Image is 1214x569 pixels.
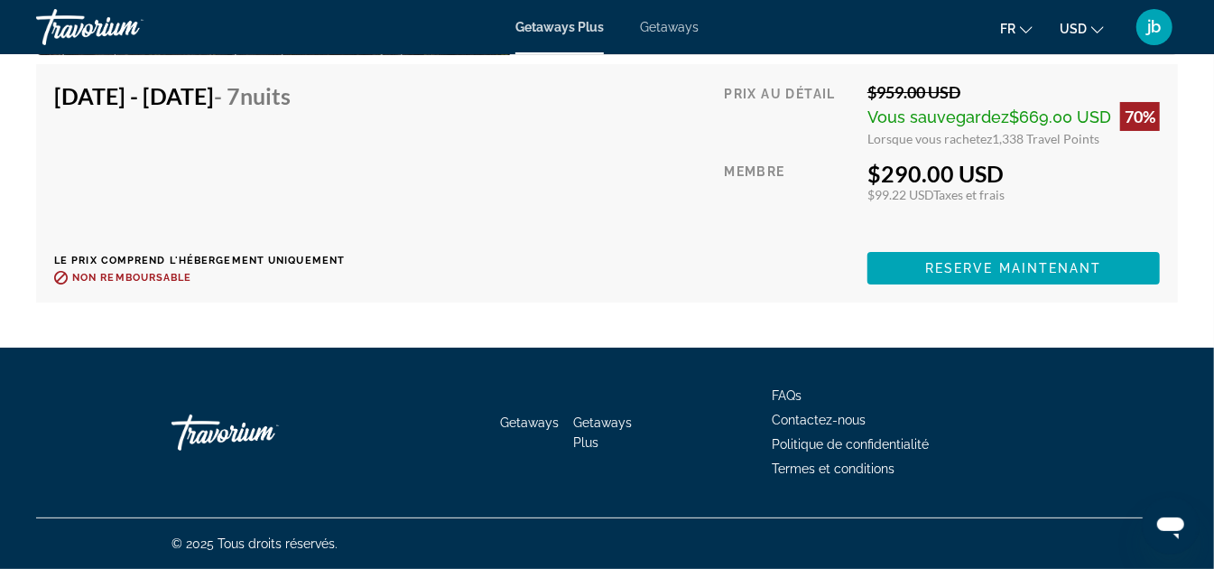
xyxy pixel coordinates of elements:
span: - 7 [214,82,291,109]
div: $959.00 USD [867,82,1160,102]
a: Getaways [640,20,699,34]
span: © 2025 Tous droits réservés. [171,536,338,551]
a: Travorium [36,4,217,51]
span: Taxes et frais [933,187,1005,202]
span: Non remboursable [72,272,192,284]
span: USD [1060,22,1087,36]
a: Getaways Plus [573,415,632,450]
div: $290.00 USD [867,160,1160,187]
button: Change currency [1060,15,1104,42]
div: Prix au détail [724,82,854,146]
div: $99.22 USD [867,187,1160,202]
span: Reserve maintenant [925,261,1102,275]
a: Politique de confidentialité [772,437,929,452]
a: Termes et conditions [772,462,894,476]
span: $669.00 USD [1009,107,1111,126]
a: FAQs [772,388,802,403]
a: Travorium [171,406,352,460]
a: Contactez-nous [772,413,866,427]
a: Getaways Plus [515,20,604,34]
span: Vous sauvegardez [867,107,1009,126]
h4: [DATE] - [DATE] [54,82,331,109]
iframe: Bouton de lancement de la fenêtre de messagerie [1142,497,1200,555]
span: fr [1000,22,1015,36]
p: Le prix comprend l'hébergement uniquement [54,255,345,266]
div: Membre [724,160,854,238]
span: Lorsque vous rachetez [867,131,992,146]
button: Reserve maintenant [867,252,1160,284]
button: Change language [1000,15,1033,42]
div: 70% [1120,102,1160,131]
span: 1,338 Travel Points [992,131,1099,146]
button: User Menu [1131,8,1178,46]
a: Getaways [500,415,559,430]
span: nuits [240,82,291,109]
span: jb [1148,18,1162,36]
